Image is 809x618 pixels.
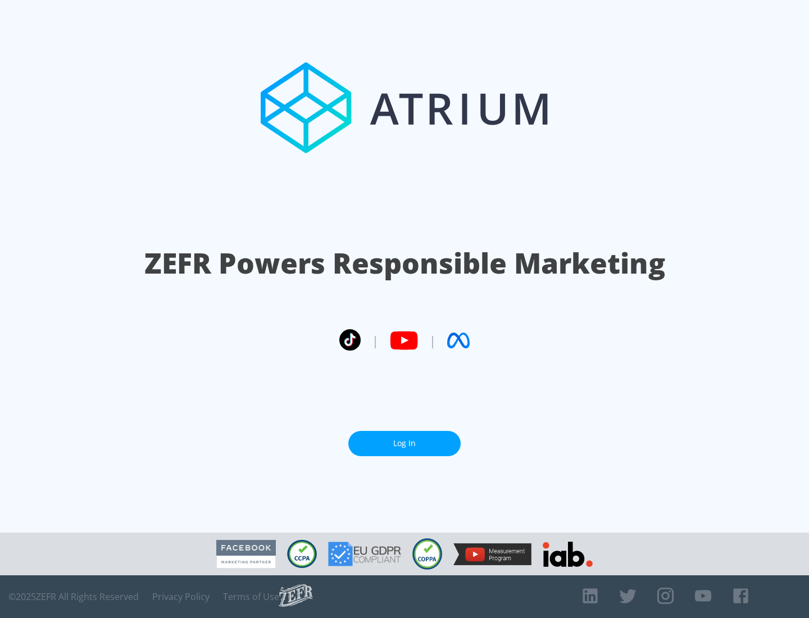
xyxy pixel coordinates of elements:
img: COPPA Compliant [412,538,442,570]
span: | [372,332,379,349]
span: | [429,332,436,349]
a: Log In [348,431,461,456]
img: IAB [543,542,593,567]
h1: ZEFR Powers Responsible Marketing [144,244,665,283]
img: YouTube Measurement Program [453,543,531,565]
a: Terms of Use [223,591,279,602]
img: GDPR Compliant [328,542,401,566]
a: Privacy Policy [152,591,210,602]
span: © 2025 ZEFR All Rights Reserved [8,591,139,602]
img: CCPA Compliant [287,540,317,568]
img: Facebook Marketing Partner [216,540,276,569]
